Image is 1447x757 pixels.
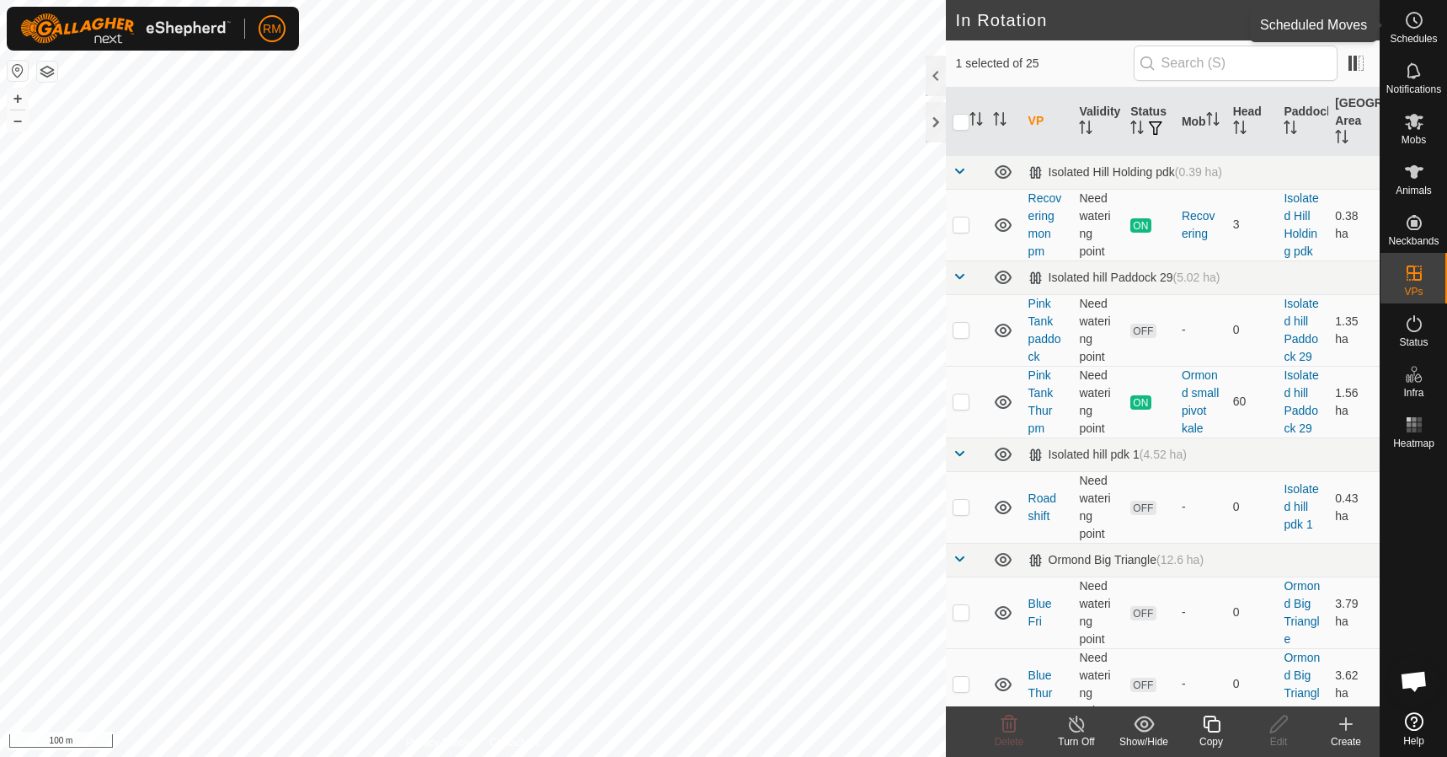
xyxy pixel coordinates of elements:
button: + [8,89,28,109]
span: ON [1130,395,1151,410]
a: Isolated hill pdk 1 [1284,482,1318,531]
span: Heatmap [1393,438,1434,448]
td: Need watering point [1072,366,1124,438]
p-sorticon: Activate to sort [1206,115,1220,128]
input: Search (S) [1134,46,1338,81]
td: 1.35 ha [1328,294,1380,366]
div: Copy [1177,734,1245,749]
a: Blue Fri [1028,597,1052,628]
span: (12.6 ha) [1156,553,1204,566]
a: Help [1380,706,1447,753]
td: Need watering point [1072,294,1124,366]
span: Mobs [1402,135,1426,145]
span: Help [1403,736,1424,746]
span: Infra [1403,388,1423,398]
span: Animals [1396,185,1432,196]
td: 3.62 ha [1328,648,1380,720]
td: 0.38 ha [1328,189,1380,260]
td: 60 [1226,366,1278,438]
th: Paddock [1277,88,1328,156]
span: 25 [1344,8,1363,33]
td: 0 [1226,577,1278,648]
span: RM [263,20,281,38]
th: VP [1022,88,1073,156]
td: 1.56 ha [1328,366,1380,438]
div: Ormond small pivot kale [1182,367,1220,438]
span: ON [1130,218,1151,233]
p-sorticon: Activate to sort [1233,123,1247,137]
div: Create [1312,734,1380,749]
a: Isolated Hill Holding pdk [1284,191,1318,258]
span: 1 selected of 25 [956,55,1134,72]
img: Gallagher Logo [20,13,231,44]
td: 0 [1226,648,1278,720]
span: OFF [1130,606,1156,620]
button: Map Layers [37,62,57,82]
a: Blue Thur [1028,668,1053,700]
div: Isolated Hill Holding pdk [1028,165,1222,180]
p-sorticon: Activate to sort [1079,123,1092,137]
div: Turn Off [1043,734,1110,749]
p-sorticon: Activate to sort [969,115,983,128]
a: Road shift [1028,491,1056,523]
td: Need watering point [1072,648,1124,720]
p-sorticon: Activate to sort [1284,123,1297,137]
td: 3.79 ha [1328,577,1380,648]
td: 3 [1226,189,1278,260]
div: - [1182,675,1220,693]
a: Isolated hill Paddock 29 [1284,297,1318,363]
span: (5.02 ha) [1172,271,1220,284]
span: Delete [995,736,1024,748]
div: Isolated hill Paddock 29 [1028,271,1220,285]
div: - [1182,321,1220,339]
a: Recovering mon pm [1028,191,1062,258]
div: Edit [1245,734,1312,749]
a: Privacy Policy [406,735,469,750]
span: OFF [1130,501,1156,515]
a: Contact Us [489,735,539,750]
span: OFF [1130,324,1156,338]
a: Isolated hill Paddock 29 [1284,368,1318,435]
span: OFF [1130,678,1156,692]
h2: In Rotation [956,10,1344,30]
div: Recovering [1182,207,1220,243]
td: Need watering point [1072,189,1124,260]
div: Isolated hill pdk 1 [1028,448,1187,462]
div: - [1182,498,1220,516]
span: Notifications [1386,84,1441,94]
td: Need watering point [1072,471,1124,543]
a: Pink Tank Thur pm [1028,368,1054,435]
th: Validity [1072,88,1124,156]
th: Mob [1175,88,1226,156]
div: Ormond Big Triangle [1028,553,1204,567]
span: VPs [1404,287,1423,297]
th: Status [1124,88,1175,156]
td: 0 [1226,294,1278,366]
div: Show/Hide [1110,734,1177,749]
span: Status [1399,337,1428,347]
td: 0.43 ha [1328,471,1380,543]
a: Ormond Big Triangle [1284,579,1320,646]
p-sorticon: Activate to sort [993,115,1006,128]
td: 0 [1226,471,1278,543]
div: Open chat [1389,656,1439,706]
div: - [1182,604,1220,621]
button: Reset Map [8,61,28,81]
p-sorticon: Activate to sort [1335,132,1348,146]
th: Head [1226,88,1278,156]
span: Neckbands [1388,236,1439,246]
span: (0.39 ha) [1175,165,1222,179]
button: – [8,110,28,131]
td: Need watering point [1072,577,1124,648]
span: Schedules [1390,34,1437,44]
span: (4.52 ha) [1140,448,1187,461]
a: Pink Tank paddock [1028,297,1061,363]
th: [GEOGRAPHIC_DATA] Area [1328,88,1380,156]
a: Ormond Big Triangle [1284,651,1320,717]
p-sorticon: Activate to sort [1130,123,1144,137]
